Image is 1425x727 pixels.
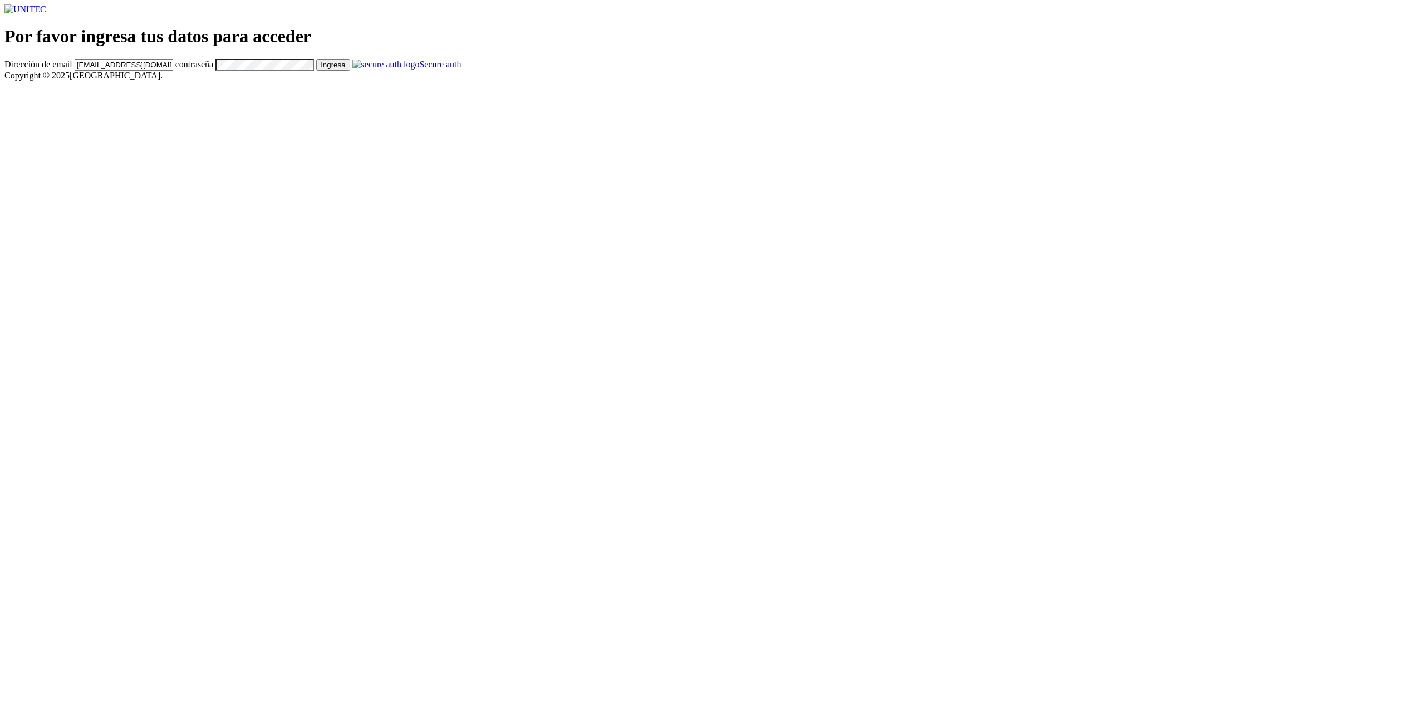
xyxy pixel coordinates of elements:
[4,60,72,69] label: Dirección de email
[75,59,173,71] input: Dirección de email
[316,59,350,71] button: Ingresa
[4,26,1421,47] h1: Por favor ingresa tus datos para acceder
[70,71,163,80] span: [GEOGRAPHIC_DATA].
[175,60,213,69] label: contraseña
[4,4,46,14] img: UNITEC
[352,60,420,70] img: secure auth logo
[4,71,1421,81] div: Copyright © 2025
[352,60,461,69] a: Secure auth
